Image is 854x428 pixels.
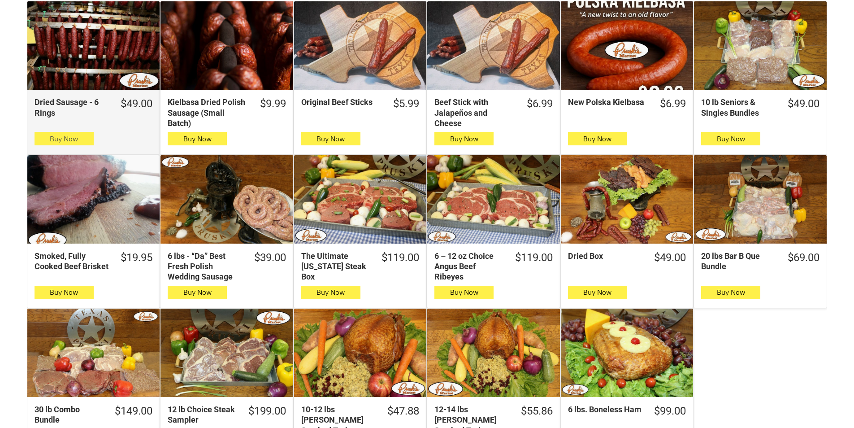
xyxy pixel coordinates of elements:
div: The Ultimate [US_STATE] Steak Box [301,251,370,282]
a: $49.00Dried Box [561,251,693,265]
a: The Ultimate Texas Steak Box [294,155,426,244]
div: $119.00 [515,251,553,265]
div: $5.99 [393,97,419,111]
div: 30 lb Combo Bundle [35,404,103,425]
div: $199.00 [248,404,286,418]
button: Buy Now [168,286,227,299]
div: 20 lbs Bar B Que Bundle [701,251,776,272]
a: $49.00Dried Sausage - 6 Rings [27,97,160,118]
button: Buy Now [168,132,227,145]
div: $47.88 [387,404,419,418]
span: Buy Now [583,288,611,297]
div: Smoked, Fully Cooked Beef Brisket [35,251,109,272]
a: $9.99Kielbasa Dried Polish Sausage (Small Batch) [160,97,293,128]
div: New Polska Kielbasa [568,97,648,107]
button: Buy Now [434,132,494,145]
a: $119.00The Ultimate [US_STATE] Steak Box [294,251,426,282]
div: $49.00 [654,251,686,265]
div: Kielbasa Dried Polish Sausage (Small Batch) [168,97,248,128]
div: $119.00 [381,251,419,265]
div: $9.99 [260,97,286,111]
div: $39.00 [254,251,286,265]
button: Buy Now [701,286,760,299]
button: Buy Now [35,132,94,145]
a: $119.006 – 12 oz Choice Angus Beef Ribeyes [427,251,559,282]
div: $69.00 [788,251,819,265]
a: $5.99Original Beef Sticks [294,97,426,111]
span: Buy Now [717,288,745,297]
a: 30 lb Combo Bundle [27,309,160,397]
span: Buy Now [316,288,345,297]
a: Kielbasa Dried Polish Sausage (Small Batch) [160,1,293,90]
button: Buy Now [301,132,360,145]
a: 12-14 lbs Pruski&#39;s Smoked Turkeys [427,309,559,397]
a: $6.99New Polska Kielbasa [561,97,693,111]
div: Dried Box [568,251,642,261]
a: $49.0010 lb Seniors & Singles Bundles [694,97,826,118]
button: Buy Now [568,132,627,145]
div: 6 – 12 oz Choice Angus Beef Ribeyes [434,251,503,282]
div: $6.99 [660,97,686,111]
span: Buy Now [450,288,478,297]
a: Smoked, Fully Cooked Beef Brisket [27,155,160,244]
a: $149.0030 lb Combo Bundle [27,404,160,425]
span: Buy Now [50,135,78,143]
div: 6 lbs. Boneless Ham [568,404,642,415]
div: $49.00 [788,97,819,111]
div: Beef Stick with Jalapeños and Cheese [434,97,515,128]
span: Buy Now [583,135,611,143]
div: $149.00 [115,404,152,418]
div: $19.95 [121,251,152,265]
div: 12 lb Choice Steak Sampler [168,404,236,425]
button: Buy Now [434,286,494,299]
span: Buy Now [183,135,212,143]
span: Buy Now [50,288,78,297]
a: 10 lb Seniors &amp; Singles Bundles [694,1,826,90]
a: $6.99Beef Stick with Jalapeños and Cheese [427,97,559,128]
a: Original Beef Sticks [294,1,426,90]
button: Buy Now [35,286,94,299]
div: Original Beef Sticks [301,97,381,107]
a: 20 lbs Bar B Que Bundle [694,155,826,244]
div: $49.00 [121,97,152,111]
a: $199.0012 lb Choice Steak Sampler [160,404,293,425]
div: $99.00 [654,404,686,418]
span: Buy Now [450,135,478,143]
button: Buy Now [701,132,760,145]
span: Buy Now [316,135,345,143]
a: $39.006 lbs - “Da” Best Fresh Polish Wedding Sausage [160,251,293,282]
a: New Polska Kielbasa [561,1,693,90]
a: $99.006 lbs. Boneless Ham [561,404,693,418]
button: Buy Now [301,286,360,299]
span: Buy Now [717,135,745,143]
div: $6.99 [527,97,553,111]
a: 6 – 12 oz Choice Angus Beef Ribeyes [427,155,559,244]
a: Dried Sausage - 6 Rings [27,1,160,90]
a: 6 lbs. Boneless Ham [561,309,693,397]
a: 12 lb Choice Steak Sampler [160,309,293,397]
button: Buy Now [568,286,627,299]
a: 10-12 lbs Pruski&#39;s Smoked Turkeys [294,309,426,397]
a: 6 lbs - “Da” Best Fresh Polish Wedding Sausage [160,155,293,244]
a: $69.0020 lbs Bar B Que Bundle [694,251,826,272]
div: $55.86 [521,404,553,418]
a: Beef Stick with Jalapeños and Cheese [427,1,559,90]
div: Dried Sausage - 6 Rings [35,97,109,118]
div: 6 lbs - “Da” Best Fresh Polish Wedding Sausage [168,251,242,282]
a: $19.95Smoked, Fully Cooked Beef Brisket [27,251,160,272]
div: 10 lb Seniors & Singles Bundles [701,97,776,118]
span: Buy Now [183,288,212,297]
a: Dried Box [561,155,693,244]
